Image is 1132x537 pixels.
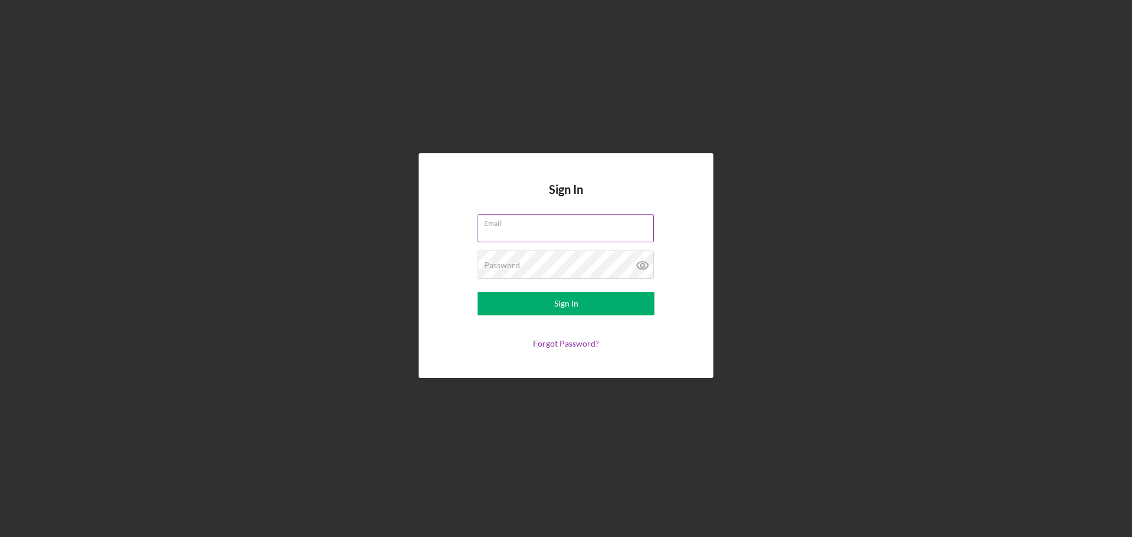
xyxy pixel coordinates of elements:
div: Sign In [554,292,578,315]
a: Forgot Password? [533,338,599,348]
label: Email [484,215,654,228]
label: Password [484,261,520,270]
button: Sign In [478,292,654,315]
h4: Sign In [549,183,583,214]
